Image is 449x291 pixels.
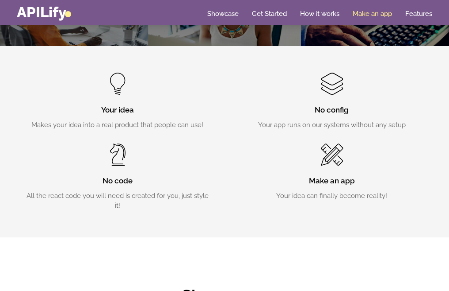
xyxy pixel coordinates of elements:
[238,120,426,130] p: Your app runs on our systems without any setup
[23,105,211,116] h3: Your idea
[353,9,392,18] a: Make an app
[23,191,211,211] p: All the react code you will need is created for you, just style it!
[405,9,432,18] a: Features
[23,120,211,130] p: Makes your idea into a real product that people can use!
[238,191,426,201] p: Your idea can finally become reality!
[238,176,426,186] h3: Make an app
[207,9,239,18] a: Showcase
[300,9,339,18] a: How it works
[23,176,211,186] h3: No code
[238,105,426,116] h3: No config
[252,9,287,18] a: Get Started
[17,4,71,21] a: APILify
